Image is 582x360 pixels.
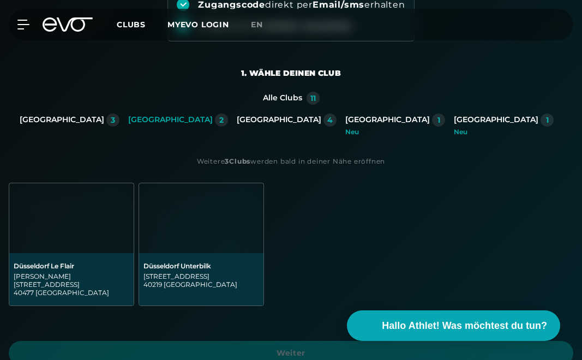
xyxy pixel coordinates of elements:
[167,20,229,29] a: MYEVO LOGIN
[327,116,333,124] div: 4
[225,157,229,165] strong: 3
[117,20,146,29] span: Clubs
[345,129,445,135] div: Neu
[14,262,129,270] div: Düsseldorf Le Flair
[251,19,276,31] a: en
[237,115,321,125] div: [GEOGRAPHIC_DATA]
[143,272,259,289] div: [STREET_ADDRESS] 40219 [GEOGRAPHIC_DATA]
[20,115,104,125] div: [GEOGRAPHIC_DATA]
[454,115,538,125] div: [GEOGRAPHIC_DATA]
[310,94,316,102] div: 11
[345,115,430,125] div: [GEOGRAPHIC_DATA]
[128,115,213,125] div: [GEOGRAPHIC_DATA]
[437,116,440,124] div: 1
[117,19,167,29] a: Clubs
[14,272,129,297] div: [PERSON_NAME][STREET_ADDRESS] 40477 [GEOGRAPHIC_DATA]
[263,93,302,103] div: Alle Clubs
[143,262,259,270] div: Düsseldorf Unterbilk
[22,347,560,359] span: Weiter
[229,157,250,165] strong: Clubs
[382,319,547,333] span: Hallo Athlet! Was möchtest du tun?
[454,129,554,135] div: Neu
[219,116,224,124] div: 2
[251,20,263,29] span: en
[347,310,560,341] button: Hallo Athlet! Was möchtest du tun?
[241,68,341,79] div: 1. Wähle deinen Club
[111,116,115,124] div: 3
[546,116,549,124] div: 1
